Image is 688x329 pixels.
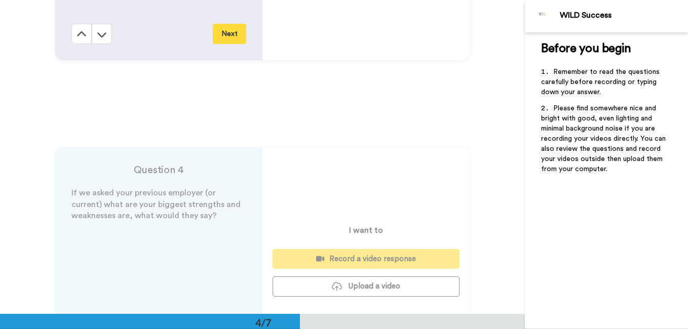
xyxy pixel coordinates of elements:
[71,189,243,220] span: If we asked your previous employer (or current) what are your biggest strengths and weaknesses ar...
[541,68,662,96] span: Remember to read the questions carefully before recording or typing down your answer.
[71,163,246,177] h4: Question 4
[281,254,451,264] div: Record a video response
[530,4,555,28] img: Profile Image
[560,11,687,20] div: WILD Success
[541,105,668,173] span: Please find somewhere nice and bright with good, even lighting and minimal background noise if yo...
[273,249,460,269] button: Record a video response
[541,43,631,55] span: Before you begin
[349,224,383,236] p: I want to
[273,276,460,296] button: Upload a video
